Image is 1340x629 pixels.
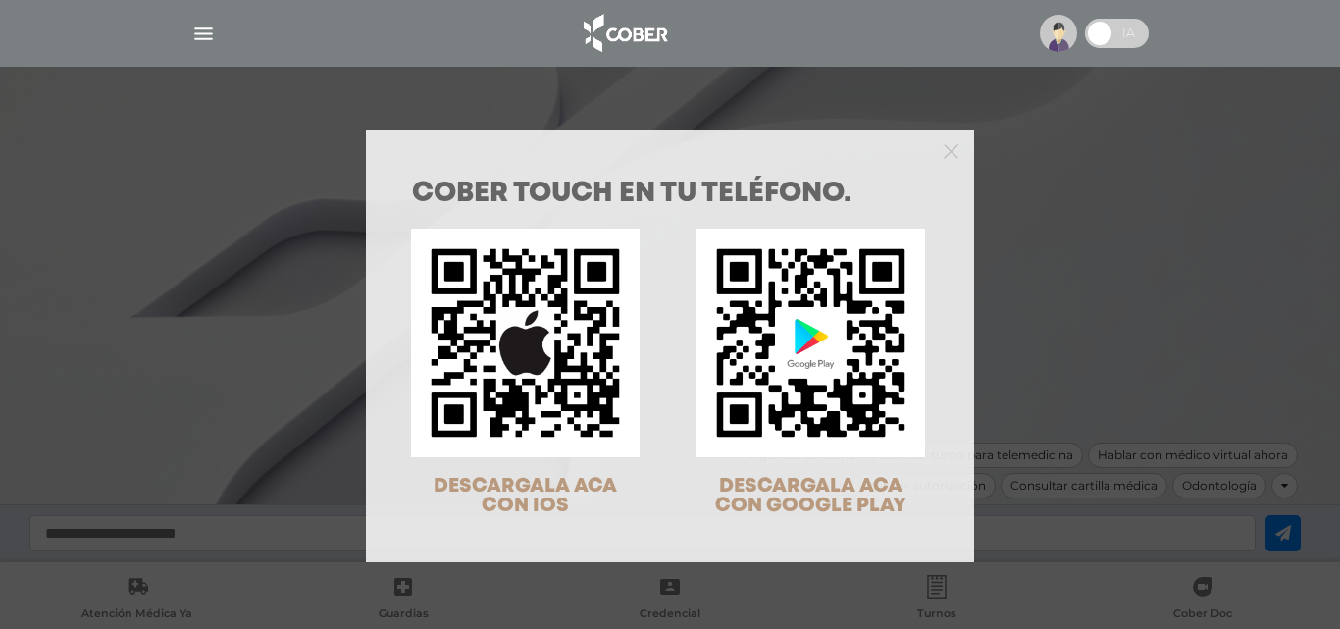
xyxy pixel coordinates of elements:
[412,181,928,208] h1: COBER TOUCH en tu teléfono.
[944,141,958,159] button: Close
[696,229,925,457] img: qr-code
[434,477,617,515] span: DESCARGALA ACA CON IOS
[715,477,906,515] span: DESCARGALA ACA CON GOOGLE PLAY
[411,229,640,457] img: qr-code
